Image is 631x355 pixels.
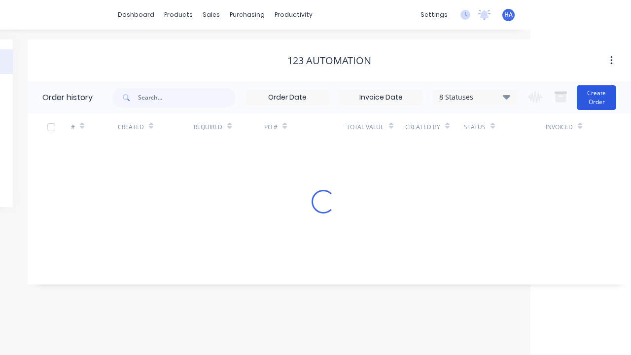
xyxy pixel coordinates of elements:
div: Invoiced [546,123,573,132]
div: Required [194,123,222,132]
input: Order Date [246,90,329,105]
div: Created [118,123,144,132]
a: dashboard [113,7,159,22]
div: Total Value [347,113,405,141]
div: Required [194,113,264,141]
div: Created [118,113,194,141]
div: sales [198,7,225,22]
div: PO # [264,113,347,141]
div: productivity [270,7,317,22]
div: products [159,7,198,22]
div: # [71,123,75,132]
div: 8 Statuses [433,92,516,103]
span: HA [504,10,513,19]
div: purchasing [225,7,270,22]
div: # [71,113,118,141]
div: Status [464,123,486,132]
div: PO # [264,123,278,132]
div: Order history [42,92,93,104]
div: Created By [405,113,464,141]
div: Invoiced [546,113,593,141]
input: Invoice Date [340,90,422,105]
input: Search... [138,88,236,107]
div: Created By [405,123,440,132]
div: 123 Automation [287,55,371,67]
div: settings [416,7,453,22]
button: Create Order [577,85,616,110]
div: Total Value [347,123,384,132]
div: Status [464,113,546,141]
